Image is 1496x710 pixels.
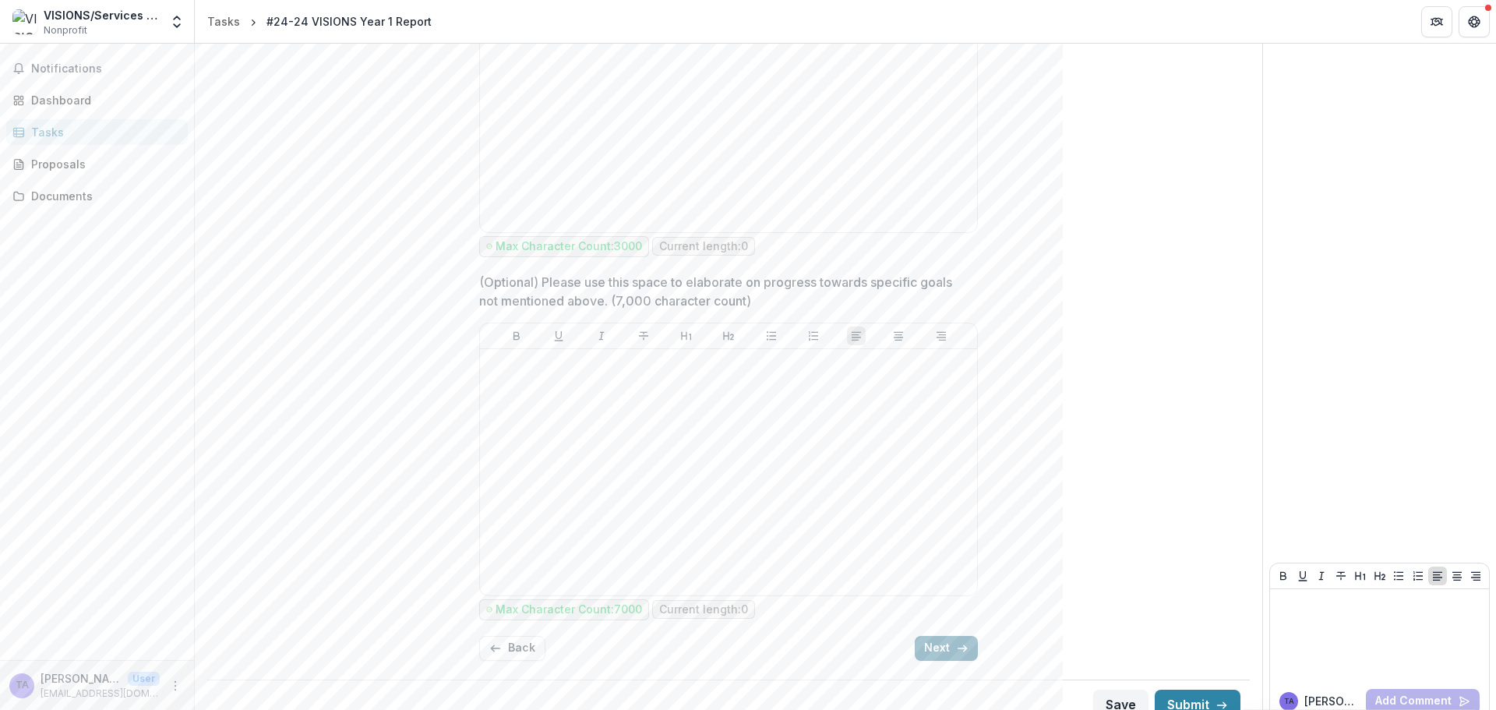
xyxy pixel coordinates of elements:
span: Nonprofit [44,23,87,37]
button: More [166,676,185,695]
button: Align Left [847,327,866,345]
p: User [128,672,160,686]
nav: breadcrumb [201,10,438,33]
button: Notifications [6,56,188,81]
p: Current length: 0 [659,240,748,253]
button: Get Help [1459,6,1490,37]
p: (Optional) Please use this space to elaborate on progress towards specific goals not mentioned ab... [479,273,969,310]
div: VISIONS/Services for the Blind and Visually Impaired [44,7,160,23]
span: Notifications [31,62,182,76]
button: Strike [634,327,653,345]
a: Proposals [6,151,188,177]
a: Tasks [6,119,188,145]
a: Documents [6,183,188,209]
button: Underline [1293,567,1312,585]
p: Max Character Count: 7000 [496,603,642,616]
p: [PERSON_NAME] [41,670,122,687]
div: Tasks [31,124,175,140]
button: Heading 2 [1371,567,1389,585]
button: Back [479,636,545,661]
a: Dashboard [6,87,188,113]
button: Bullet List [762,327,781,345]
button: Open entity switcher [166,6,188,37]
button: Italicize [592,327,611,345]
button: Italicize [1312,567,1331,585]
p: Current length: 0 [659,603,748,616]
div: Travis Aprile [1284,698,1294,705]
button: Bold [1274,567,1293,585]
div: Proposals [31,156,175,172]
button: Partners [1421,6,1452,37]
img: VISIONS/Services for the Blind and Visually Impaired [12,9,37,34]
div: Travis Aprile [16,680,29,691]
button: Heading 2 [719,327,738,345]
button: Heading 1 [677,327,696,345]
button: Strike [1332,567,1350,585]
button: Align Center [889,327,908,345]
p: Max Character Count: 3000 [496,240,642,253]
button: Next [915,636,978,661]
div: Documents [31,188,175,204]
button: Align Right [1466,567,1485,585]
div: Dashboard [31,92,175,108]
p: [EMAIL_ADDRESS][DOMAIN_NAME] [41,687,160,701]
button: Bullet List [1389,567,1408,585]
div: Tasks [207,13,240,30]
a: Tasks [201,10,246,33]
div: #24-24 VISIONS Year 1 Report [266,13,432,30]
button: Align Right [932,327,951,345]
p: [PERSON_NAME] [1304,693,1360,709]
button: Heading 1 [1351,567,1370,585]
button: Underline [549,327,568,345]
button: Align Left [1428,567,1447,585]
button: Ordered List [804,327,823,345]
button: Bold [507,327,526,345]
button: Ordered List [1409,567,1427,585]
button: Align Center [1448,567,1466,585]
